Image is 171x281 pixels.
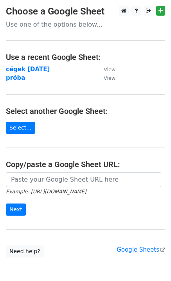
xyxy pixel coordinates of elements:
[104,67,115,72] small: View
[6,172,161,187] input: Paste your Google Sheet URL here
[6,245,44,258] a: Need help?
[6,106,165,116] h4: Select another Google Sheet:
[96,74,115,81] a: View
[6,6,165,17] h3: Choose a Google Sheet
[6,74,25,81] a: próba
[6,189,86,195] small: Example: [URL][DOMAIN_NAME]
[96,66,115,73] a: View
[6,204,26,216] input: Next
[104,75,115,81] small: View
[6,20,165,29] p: Use one of the options below...
[6,66,50,73] a: cégek [DATE]
[117,246,165,253] a: Google Sheets
[6,122,35,134] a: Select...
[6,52,165,62] h4: Use a recent Google Sheet:
[6,160,165,169] h4: Copy/paste a Google Sheet URL:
